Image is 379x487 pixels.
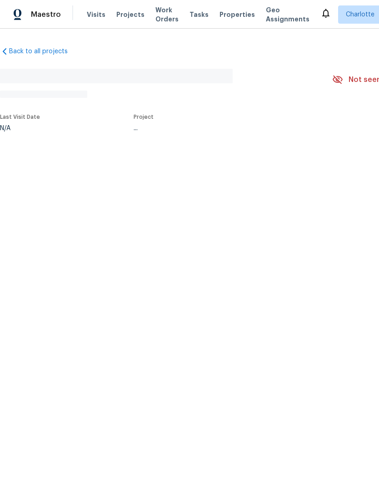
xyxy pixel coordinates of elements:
[219,10,255,19] span: Properties
[116,10,145,19] span: Projects
[134,125,308,132] div: ...
[189,11,209,18] span: Tasks
[155,5,179,24] span: Work Orders
[266,5,309,24] span: Geo Assignments
[134,114,154,120] span: Project
[31,10,61,19] span: Maestro
[346,10,374,19] span: Charlotte
[87,10,105,19] span: Visits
